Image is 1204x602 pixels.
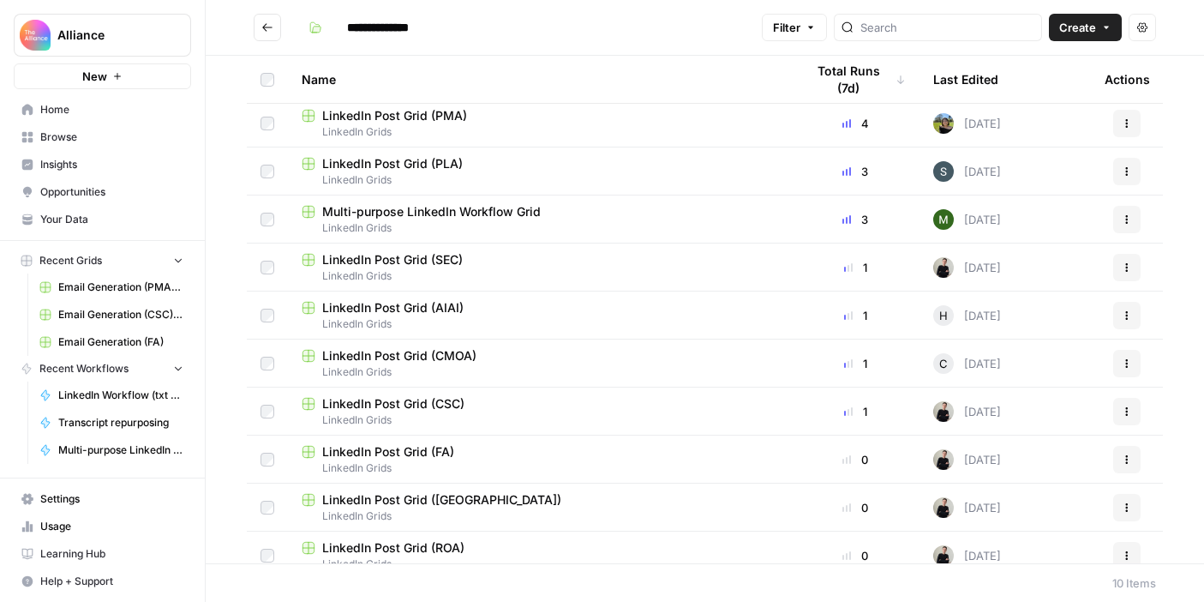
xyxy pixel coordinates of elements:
[14,206,191,233] a: Your Data
[14,540,191,568] a: Learning Hub
[32,409,191,436] a: Transcript repurposing
[40,184,183,200] span: Opportunities
[933,113,1001,134] div: [DATE]
[58,280,183,295] span: Email Generation (PMA) - OLD
[933,305,1001,326] div: [DATE]
[40,129,183,145] span: Browse
[322,395,464,412] span: LinkedIn Post Grid (CSC)
[39,361,129,376] span: Recent Workflows
[322,491,561,509] span: LinkedIn Post Grid ([GEOGRAPHIC_DATA])
[302,491,777,524] a: LinkedIn Post Grid ([GEOGRAPHIC_DATA])LinkedIn Grids
[933,401,1001,422] div: [DATE]
[322,443,454,461] span: LinkedIn Post Grid (FA)
[302,364,777,380] span: LinkedIn Grids
[933,545,1001,566] div: [DATE]
[805,403,906,420] div: 1
[32,328,191,356] a: Email Generation (FA)
[1112,575,1156,592] div: 10 Items
[302,251,777,284] a: LinkedIn Post Grid (SEC)LinkedIn Grids
[933,161,1001,182] div: [DATE]
[14,14,191,57] button: Workspace: Alliance
[14,123,191,151] a: Browse
[40,212,183,227] span: Your Data
[302,299,777,332] a: LinkedIn Post Grid (AIAI)LinkedIn Grids
[302,395,777,428] a: LinkedIn Post Grid (CSC)LinkedIn Grids
[933,113,954,134] img: wlj6vlcgatc3c90j12jmpqq88vn8
[933,401,954,422] img: rzyuksnmva7rad5cmpd7k6b2ndco
[302,347,777,380] a: LinkedIn Post Grid (CMOA)LinkedIn Grids
[40,546,183,562] span: Learning Hub
[302,155,777,188] a: LinkedIn Post Grid (PLA)LinkedIn Grids
[860,19,1034,36] input: Search
[805,115,906,132] div: 4
[933,545,954,566] img: rzyuksnmva7rad5cmpd7k6b2ndco
[933,257,1001,278] div: [DATE]
[933,449,954,470] img: rzyuksnmva7rad5cmpd7k6b2ndco
[302,557,777,572] span: LinkedIn Grids
[82,68,107,85] span: New
[762,14,827,41] button: Filter
[58,442,183,458] span: Multi-purpose LinkedIn Workflow
[322,251,463,268] span: LinkedIn Post Grid (SEC)
[14,248,191,274] button: Recent Grids
[14,485,191,513] a: Settings
[939,355,948,372] span: C
[40,102,183,117] span: Home
[805,259,906,276] div: 1
[805,547,906,564] div: 0
[1059,19,1096,36] span: Create
[254,14,281,41] button: Go back
[58,388,183,403] span: LinkedIn Workflow (txt files)
[302,203,777,236] a: Multi-purpose LinkedIn Workflow GridLinkedIn Grids
[302,56,777,103] div: Name
[39,253,102,268] span: Recent Grids
[20,20,51,51] img: Alliance Logo
[933,209,954,230] img: l5bw1boy7i1vzeyb5kvp5qo3zmc4
[302,124,777,140] span: LinkedIn Grids
[40,519,183,534] span: Usage
[322,107,467,124] span: LinkedIn Post Grid (PMA)
[302,412,777,428] span: LinkedIn Grids
[933,497,954,518] img: rzyuksnmva7rad5cmpd7k6b2ndco
[322,539,464,557] span: LinkedIn Post Grid (ROA)
[805,307,906,324] div: 1
[302,316,777,332] span: LinkedIn Grids
[302,539,777,572] a: LinkedIn Post Grid (ROA)LinkedIn Grids
[939,307,948,324] span: H
[302,107,777,140] a: LinkedIn Post Grid (PMA)LinkedIn Grids
[322,299,464,316] span: LinkedIn Post Grid (AIAI)
[58,307,183,322] span: Email Generation (CSC) - old do not use
[805,451,906,468] div: 0
[58,415,183,430] span: Transcript repurposing
[933,353,1001,374] div: [DATE]
[40,157,183,172] span: Insights
[1105,56,1150,103] div: Actions
[302,509,777,524] span: LinkedIn Grids
[805,56,906,103] div: Total Runs (7d)
[302,461,777,476] span: LinkedIn Grids
[14,178,191,206] a: Opportunities
[933,449,1001,470] div: [DATE]
[14,96,191,123] a: Home
[32,301,191,328] a: Email Generation (CSC) - old do not use
[1049,14,1122,41] button: Create
[58,334,183,350] span: Email Generation (FA)
[933,209,1001,230] div: [DATE]
[933,56,998,103] div: Last Edited
[933,161,954,182] img: bo6gwtk78bbxl6expmw5g49788i4
[14,151,191,178] a: Insights
[933,257,954,278] img: rzyuksnmva7rad5cmpd7k6b2ndco
[32,382,191,409] a: LinkedIn Workflow (txt files)
[322,347,476,364] span: LinkedIn Post Grid (CMOA)
[302,268,777,284] span: LinkedIn Grids
[32,274,191,301] a: Email Generation (PMA) - OLD
[40,574,183,589] span: Help + Support
[805,355,906,372] div: 1
[805,499,906,516] div: 0
[32,436,191,464] a: Multi-purpose LinkedIn Workflow
[40,491,183,507] span: Settings
[933,497,1001,518] div: [DATE]
[805,163,906,180] div: 3
[302,443,777,476] a: LinkedIn Post Grid (FA)LinkedIn Grids
[322,155,463,172] span: LinkedIn Post Grid (PLA)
